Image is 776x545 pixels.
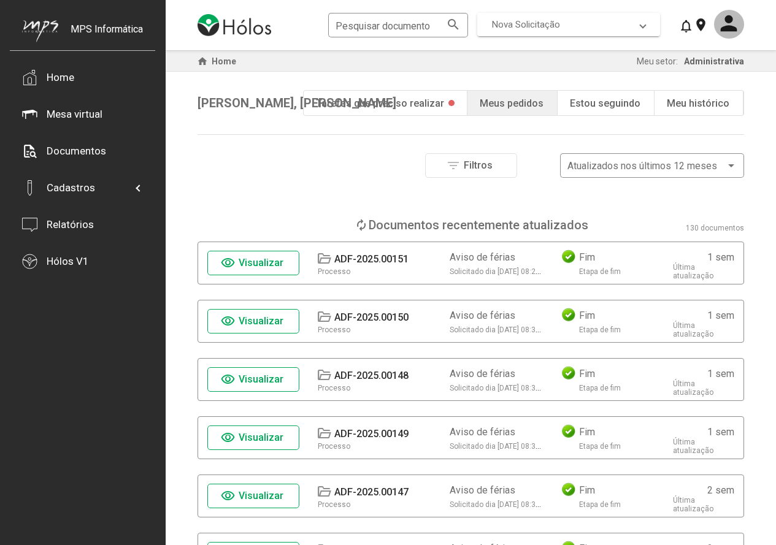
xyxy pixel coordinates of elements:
div: Estou seguindo [570,97,640,109]
div: ADF-2025.00150 [334,311,409,323]
mat-icon: loop [354,218,369,232]
div: Última atualização [673,496,734,513]
button: Visualizar [207,484,299,508]
span: Atualizados nos últimos 12 meses [567,160,717,172]
div: Fim [579,484,595,496]
div: Fim [579,426,595,438]
div: Aviso de férias [450,368,515,379]
span: Administrativa [684,56,744,66]
div: Etapa de fim [579,442,621,451]
span: Visualizar [239,432,283,443]
mat-icon: folder_open [317,484,331,499]
button: Visualizar [207,251,299,275]
div: 1 sem [707,310,734,321]
div: Processo [318,267,350,276]
div: Hólos V1 [47,255,89,267]
mat-icon: folder_open [317,426,331,441]
div: ADF-2025.00147 [334,486,409,498]
span: Visualizar [239,373,283,385]
mat-icon: visibility [221,256,236,270]
div: 130 documentos [686,224,744,232]
div: ADF-2025.00148 [334,370,409,381]
div: ADF-2025.00149 [334,428,409,440]
div: Etapa de fim [579,267,621,276]
div: 1 sem [707,426,734,438]
mat-icon: home [195,54,210,69]
mat-expansion-panel-header: Cadastros [22,169,143,206]
mat-icon: folder_open [317,251,331,266]
span: Nova Solicitação [492,19,560,30]
div: Mesa virtual [47,108,102,120]
div: Fim [579,251,595,263]
span: Home [212,56,236,66]
mat-icon: visibility [221,314,236,329]
span: [PERSON_NAME], [PERSON_NAME] [198,96,396,110]
div: Última atualização [673,321,734,338]
div: Processo [318,326,350,334]
div: Última atualização [673,263,734,280]
div: Processo [318,500,350,509]
div: 2 sem [707,484,734,496]
mat-icon: filter_list [446,158,461,173]
div: Processo [318,442,350,451]
div: Home [47,71,74,83]
mat-icon: search [446,17,461,31]
div: Documentos recentemente atualizados [369,218,588,232]
div: Última atualização [673,438,734,455]
div: Aviso de férias [450,484,515,496]
div: Aviso de férias [450,426,515,438]
mat-icon: visibility [221,430,236,445]
div: Fim [579,310,595,321]
span: Filtros [464,159,493,171]
mat-icon: folder_open [317,368,331,383]
mat-icon: folder_open [317,310,331,324]
div: 1 sem [707,368,734,379]
img: logo-holos.png [198,14,271,36]
div: Meus pedidos [480,97,544,109]
img: mps-image-cropped.png [22,20,58,42]
button: Visualizar [207,425,299,450]
div: Documentos [47,145,106,157]
div: Fim [579,368,595,379]
div: Etapa de fim [579,384,621,392]
div: Última atualização [673,379,734,397]
div: Etapa de fim [579,500,621,509]
mat-icon: visibility [221,372,236,387]
div: Meu histórico [667,97,729,109]
div: ADF-2025.00151 [334,253,409,265]
div: Etapa de fim [579,326,621,334]
div: Processo [318,384,350,392]
button: Filtros [425,153,517,178]
button: Visualizar [207,367,299,392]
span: Visualizar [239,490,283,501]
span: Meu setor: [637,56,678,66]
div: MPS Informática [71,23,143,54]
div: Cadastros [47,181,95,194]
div: Aviso de férias [450,251,515,263]
mat-icon: location_on [693,17,708,32]
mat-expansion-panel-header: Nova Solicitação [477,13,660,36]
div: Relatórios [47,218,94,231]
span: Visualizar [239,257,283,269]
div: Aviso de férias [450,310,515,321]
button: Visualizar [207,309,299,333]
span: Visualizar [239,315,283,327]
div: 1 sem [707,251,734,263]
mat-icon: visibility [221,489,236,503]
